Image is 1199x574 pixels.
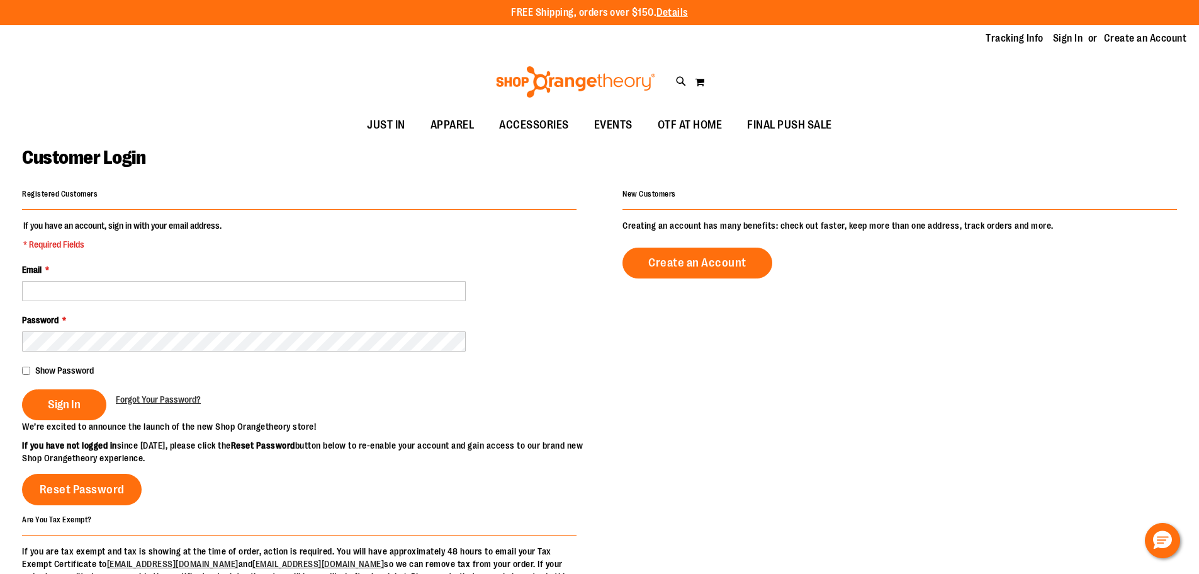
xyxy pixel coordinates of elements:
span: ACCESSORIES [499,111,569,139]
span: Create an Account [648,256,746,270]
span: APPAREL [431,111,475,139]
span: FINAL PUSH SALE [747,111,832,139]
strong: Registered Customers [22,190,98,198]
a: APPAREL [418,111,487,140]
a: Reset Password [22,474,142,505]
span: OTF AT HOME [658,111,723,139]
a: EVENTS [582,111,645,140]
span: Forgot Your Password? [116,394,201,405]
span: Customer Login [22,147,145,168]
a: Sign In [1053,32,1083,45]
span: Password [22,315,59,325]
a: Details [656,7,688,18]
button: Sign In [22,389,106,420]
p: since [DATE], please click the button below to re-enable your account and gain access to our bran... [22,439,600,464]
span: Sign In [48,398,81,411]
img: Shop Orangetheory [494,66,657,98]
p: Creating an account has many benefits: check out faster, keep more than one address, track orders... [622,219,1177,232]
a: [EMAIL_ADDRESS][DOMAIN_NAME] [252,559,384,569]
legend: If you have an account, sign in with your email address. [22,219,223,251]
a: OTF AT HOME [645,111,735,140]
p: We’re excited to announce the launch of the new Shop Orangetheory store! [22,420,600,433]
span: JUST IN [367,111,405,139]
a: Create an Account [622,248,772,278]
a: [EMAIL_ADDRESS][DOMAIN_NAME] [107,559,239,569]
strong: If you have not logged in [22,440,117,451]
span: EVENTS [594,111,633,139]
span: * Required Fields [23,238,222,251]
a: Tracking Info [986,32,1044,45]
a: FINAL PUSH SALE [735,111,845,140]
span: Show Password [35,365,94,376]
a: Forgot Your Password? [116,393,201,406]
span: Email [22,265,42,275]
strong: Are You Tax Exempt? [22,515,92,524]
strong: New Customers [622,190,676,198]
a: ACCESSORIES [487,111,582,140]
span: Reset Password [40,483,125,497]
a: Create an Account [1104,32,1187,45]
button: Hello, have a question? Let’s chat. [1145,523,1180,558]
a: JUST IN [354,111,418,140]
p: FREE Shipping, orders over $150. [511,6,688,20]
strong: Reset Password [231,440,295,451]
